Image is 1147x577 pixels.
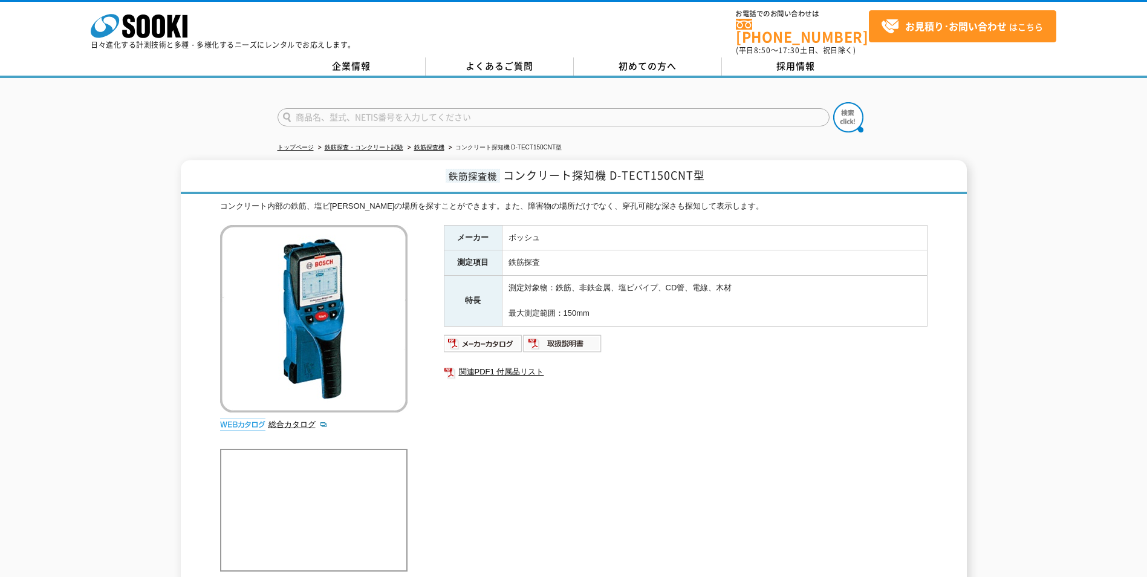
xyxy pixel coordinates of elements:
[444,225,502,250] th: メーカー
[220,419,265,431] img: webカタログ
[278,57,426,76] a: 企業情報
[905,19,1007,33] strong: お見積り･お問い合わせ
[91,41,356,48] p: 日々進化する計測技術と多種・多様化するニーズにレンタルでお応えします。
[220,200,928,213] div: コンクリート内部の鉄筋、塩ビ[PERSON_NAME]の場所を探すことができます。また、障害物の場所だけでなく、穿孔可能な深さも探知して表示します。
[446,142,562,154] li: コンクリート探知機 D-TECT150CNT型
[502,250,927,276] td: 鉄筋探査
[444,364,928,380] a: 関連PDF1 付属品リスト
[444,276,502,326] th: 特長
[444,334,523,353] img: メーカーカタログ
[754,45,771,56] span: 8:50
[325,144,403,151] a: 鉄筋探査・コンクリート試験
[881,18,1043,36] span: はこちら
[414,144,444,151] a: 鉄筋探査機
[736,19,869,44] a: [PHONE_NUMBER]
[444,342,523,351] a: メーカーカタログ
[736,45,856,56] span: (平日 ～ 土日、祝日除く)
[278,144,314,151] a: トップページ
[426,57,574,76] a: よくあるご質問
[833,102,863,132] img: btn_search.png
[446,169,500,183] span: 鉄筋探査機
[268,420,328,429] a: 総合カタログ
[220,225,408,412] img: コンクリート探知機 D-TECT150CNT型
[619,59,677,73] span: 初めての方へ
[523,334,602,353] img: 取扱説明書
[502,276,927,326] td: 測定対象物：鉄筋、非鉄金属、塩ビパイプ、CD管、電線、木材 最大測定範囲：150mm
[523,342,602,351] a: 取扱説明書
[503,167,705,183] span: コンクリート探知機 D-TECT150CNT型
[736,10,869,18] span: お電話でのお問い合わせは
[722,57,870,76] a: 採用情報
[869,10,1056,42] a: お見積り･お問い合わせはこちら
[278,108,830,126] input: 商品名、型式、NETIS番号を入力してください
[502,225,927,250] td: ボッシュ
[444,250,502,276] th: 測定項目
[574,57,722,76] a: 初めての方へ
[778,45,800,56] span: 17:30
